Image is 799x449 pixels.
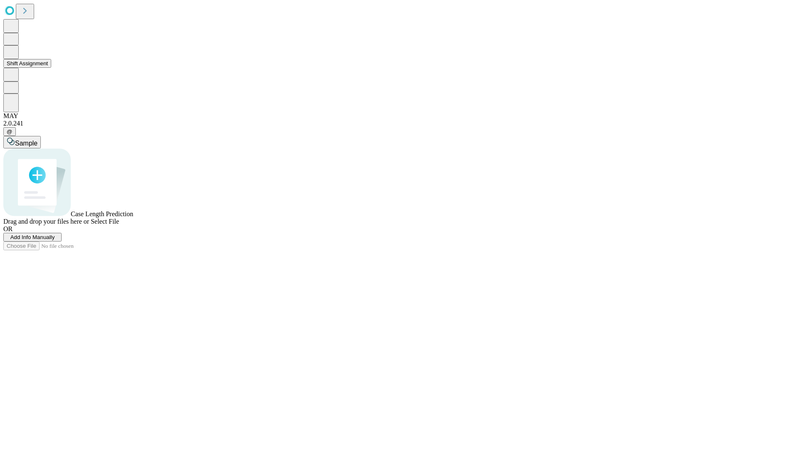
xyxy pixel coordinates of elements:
[3,225,12,232] span: OR
[71,210,133,217] span: Case Length Prediction
[3,112,796,120] div: MAY
[10,234,55,240] span: Add Info Manually
[91,218,119,225] span: Select File
[3,120,796,127] div: 2.0.241
[3,59,51,68] button: Shift Assignment
[3,218,89,225] span: Drag and drop your files here or
[7,128,12,135] span: @
[3,127,16,136] button: @
[3,136,41,148] button: Sample
[15,140,37,147] span: Sample
[3,233,62,242] button: Add Info Manually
